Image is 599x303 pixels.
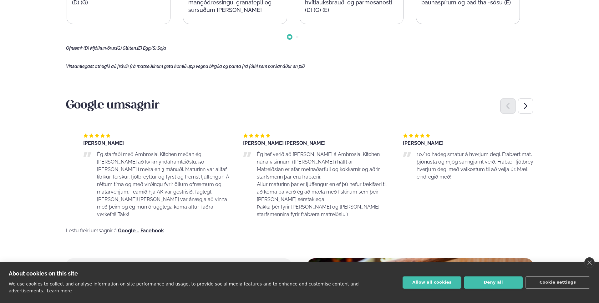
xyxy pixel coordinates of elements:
span: Ég starfaði með Ambrosial Kitchen meðan ég [PERSON_NAME] að kvikmyndaframleiðslu. 50 [PERSON_NAME... [97,151,229,217]
a: Facebook [140,228,164,233]
button: Allow all cookies [403,276,461,289]
div: Previous slide [500,98,515,114]
span: 10/10 hádegismatur á hverjum degi. Frábært mat, þjónusta og mjög sanngjarnt verð. Frábær fjölbrey... [417,151,543,180]
span: (D) Mjólkurvörur, [84,46,116,51]
a: Learn more [47,288,72,293]
span: (E) Egg, [137,46,151,51]
span: Go to slide 1 [288,36,291,38]
span: Go to slide 2 [296,36,298,38]
span: (S) Soja [151,46,166,51]
p: Allur maturinn þar er ljúffengur en ef þú hefur tækifæri til að koma þá verð ég að mæla með fiski... [257,181,391,203]
span: (G) Glúten, [116,46,137,51]
h3: Google umsagnir [66,98,533,113]
p: Matreiðslan er afar metnaðarfull og kokkarnir og aðrir starfsmenn þar eru frábærir. [257,166,391,181]
div: [PERSON_NAME] [PERSON_NAME] [243,141,390,146]
a: Google - [118,228,139,233]
div: Next slide [518,98,533,114]
button: Deny all [464,276,523,289]
p: Þakka þér fyrir [PERSON_NAME] og [PERSON_NAME] starfsmennina fyrir frábæra matreiðslu:) [257,203,391,218]
div: [PERSON_NAME] [83,141,231,146]
span: Lestu fleiri umsagnir á [66,228,117,234]
strong: About cookies on this site [9,270,78,277]
a: close [584,257,595,268]
p: We use cookies to collect and analyse information on site performance and usage, to provide socia... [9,281,359,293]
div: [PERSON_NAME] [403,141,550,146]
button: Cookie settings [525,276,590,289]
p: Ég hef verið að [PERSON_NAME] á Ambrosial Kitchen núna 5 sinnum í [PERSON_NAME] í hálft ár. [257,151,391,166]
span: Vinsamlegast athugið að frávik frá matseðlinum geta komið upp vegna birgða og panta frá fólki sem... [66,64,306,69]
span: Ofnæmi: [66,46,83,51]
